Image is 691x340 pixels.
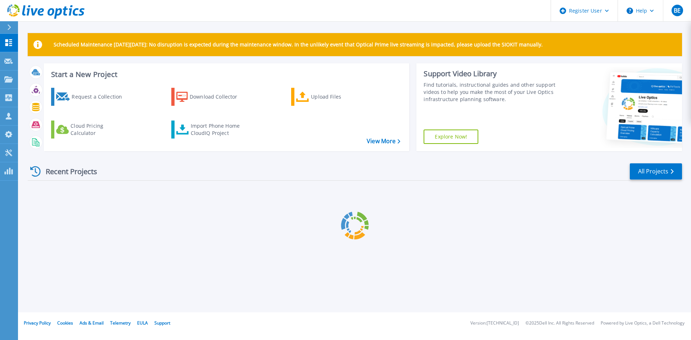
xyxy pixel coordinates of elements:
[154,320,170,326] a: Support
[190,90,247,104] div: Download Collector
[191,122,247,137] div: Import Phone Home CloudIQ Project
[171,88,252,106] a: Download Collector
[57,320,73,326] a: Cookies
[28,163,107,180] div: Recent Projects
[674,8,681,13] span: BE
[367,138,400,145] a: View More
[601,321,685,326] li: Powered by Live Optics, a Dell Technology
[54,42,543,47] p: Scheduled Maintenance [DATE][DATE]: No disruption is expected during the maintenance window. In t...
[72,90,129,104] div: Request a Collection
[424,81,559,103] div: Find tutorials, instructional guides and other support videos to help you make the most of your L...
[630,163,682,180] a: All Projects
[71,122,128,137] div: Cloud Pricing Calculator
[51,121,131,139] a: Cloud Pricing Calculator
[424,130,478,144] a: Explore Now!
[51,71,400,78] h3: Start a New Project
[51,88,131,106] a: Request a Collection
[110,320,131,326] a: Telemetry
[137,320,148,326] a: EULA
[80,320,104,326] a: Ads & Email
[525,321,594,326] li: © 2025 Dell Inc. All Rights Reserved
[311,90,369,104] div: Upload Files
[291,88,371,106] a: Upload Files
[470,321,519,326] li: Version: [TECHNICAL_ID]
[424,69,559,78] div: Support Video Library
[24,320,51,326] a: Privacy Policy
